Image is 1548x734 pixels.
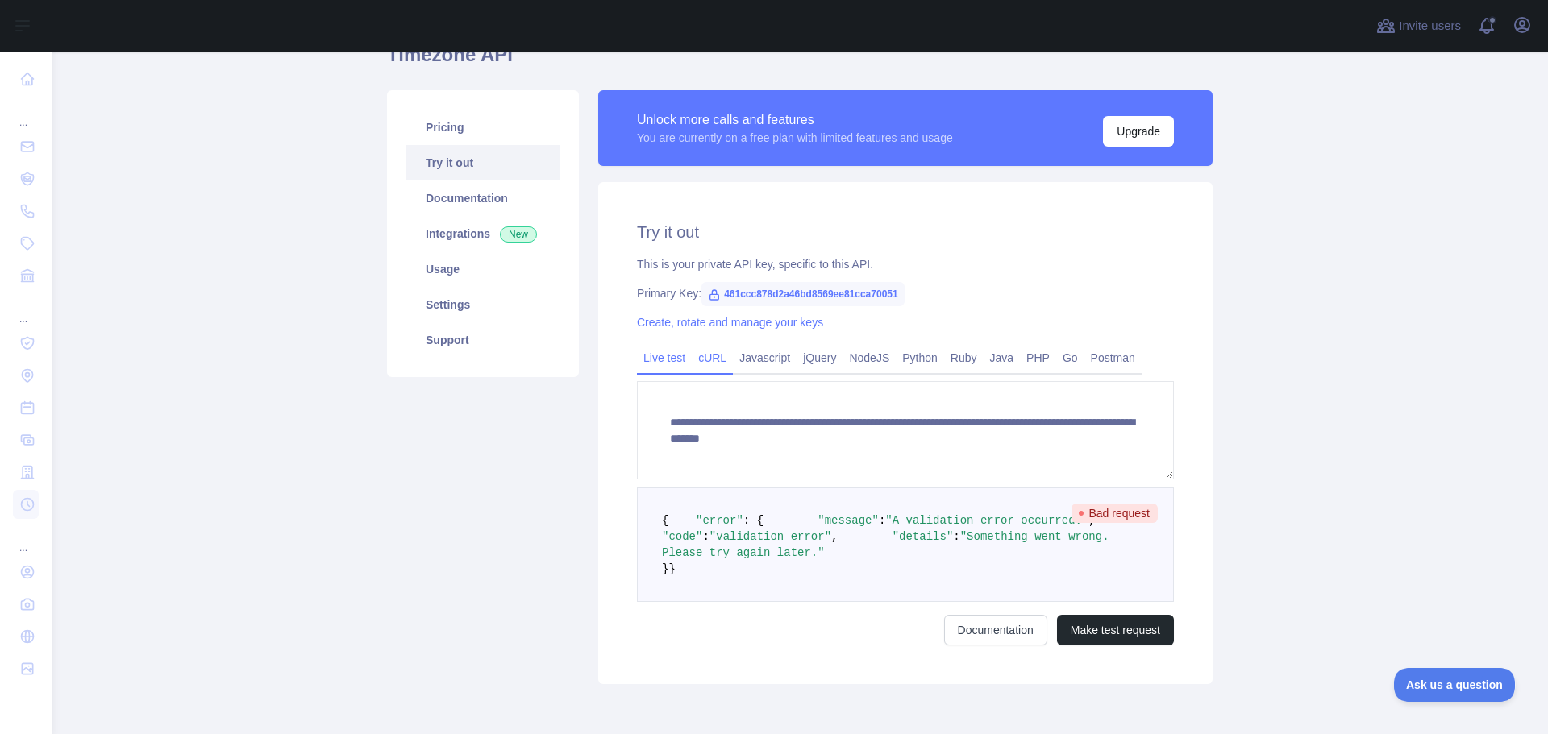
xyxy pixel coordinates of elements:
[896,345,944,371] a: Python
[668,562,675,575] span: }
[1399,17,1461,35] span: Invite users
[797,345,843,371] a: jQuery
[1072,504,1159,523] span: Bad request
[662,514,668,527] span: {
[406,145,560,180] a: Try it out
[984,345,1021,371] a: Java
[406,216,560,251] a: Integrations New
[893,530,954,543] span: "details"
[944,615,1047,645] a: Documentation
[637,221,1174,243] h2: Try it out
[406,180,560,216] a: Documentation
[743,514,764,527] span: : {
[733,345,797,371] a: Javascript
[662,530,702,543] span: "code"
[1020,345,1056,371] a: PHP
[406,110,560,145] a: Pricing
[879,514,885,527] span: :
[953,530,959,543] span: :
[1056,345,1084,371] a: Go
[831,530,838,543] span: ,
[500,226,537,243] span: New
[637,130,953,146] div: You are currently on a free plan with limited features and usage
[702,530,709,543] span: :
[637,110,953,130] div: Unlock more calls and features
[406,287,560,322] a: Settings
[406,251,560,287] a: Usage
[13,522,39,554] div: ...
[944,345,984,371] a: Ruby
[13,97,39,129] div: ...
[637,316,823,329] a: Create, rotate and manage your keys
[1103,116,1174,147] button: Upgrade
[1057,615,1174,645] button: Make test request
[637,345,692,371] a: Live test
[818,514,879,527] span: "message"
[843,345,896,371] a: NodeJS
[406,322,560,358] a: Support
[692,345,733,371] a: cURL
[696,514,743,527] span: "error"
[709,530,831,543] span: "validation_error"
[1084,345,1142,371] a: Postman
[662,562,668,575] span: }
[387,42,1213,81] h1: Timezone API
[637,285,1174,301] div: Primary Key:
[701,282,905,306] span: 461ccc878d2a46bd8569ee81cca70051
[885,514,1088,527] span: "A validation error occurred."
[1394,668,1516,702] iframe: Toggle Customer Support
[1373,13,1464,39] button: Invite users
[13,293,39,326] div: ...
[637,256,1174,272] div: This is your private API key, specific to this API.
